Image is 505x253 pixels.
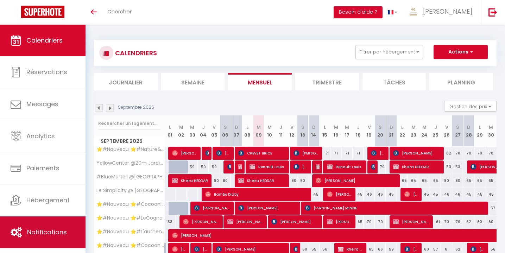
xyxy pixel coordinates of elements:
th: 17 [342,115,353,147]
li: Tâches [362,73,426,90]
div: 65 [474,174,485,187]
abbr: L [479,124,481,131]
div: 61 [430,215,441,228]
span: [PERSON_NAME] [316,160,319,173]
div: 45 [485,188,497,201]
span: ⭐️#Nouveau ⭐️#LeCognaçais ⭐️#Biendormiracognac⭐️ [95,215,166,221]
abbr: M [267,124,272,131]
div: 59 [187,160,197,173]
div: 80 [286,174,297,187]
div: 46 [375,188,386,201]
abbr: L [246,124,248,131]
th: 14 [308,115,319,147]
span: [PERSON_NAME] [183,215,219,228]
div: 60 [474,215,485,228]
div: 78 [485,147,497,160]
abbr: M [190,124,194,131]
th: 30 [485,115,497,147]
abbr: J [279,124,282,131]
div: 45 [463,188,474,201]
th: 05 [209,115,220,147]
th: 21 [386,115,397,147]
th: 15 [320,115,330,147]
abbr: M [257,124,261,131]
div: 79 [375,160,386,173]
span: Kheira HEDDAR [238,174,285,187]
input: Rechercher un logement... [98,117,160,130]
span: Le Simplicity @ [GEOGRAPHIC_DATA] [95,188,166,193]
th: 18 [353,115,364,147]
button: Besoin d'aide ? [334,6,383,18]
div: 78 [474,147,485,160]
span: Renault Louis [250,160,286,173]
abbr: S [301,124,304,131]
th: 26 [441,115,452,147]
abbr: J [202,124,205,131]
span: [PERSON_NAME] [327,188,352,201]
span: [PERSON_NAME] [216,146,231,160]
span: [PERSON_NAME] [238,201,296,215]
div: 65 [408,174,419,187]
span: Septembre 2025 [94,136,164,146]
span: [PERSON_NAME] [293,146,319,160]
span: YellowCenter @20m Jardin Public [95,160,166,166]
button: Filtrer par hébergement [355,45,423,59]
h3: CALENDRIERS [113,45,157,61]
th: 27 [452,115,463,147]
div: 46 [441,188,452,201]
div: 80 [441,174,452,187]
span: D'Island [PERSON_NAME] [227,160,231,173]
div: 78 [463,147,474,160]
abbr: V [213,124,216,131]
div: 82 [441,147,452,160]
div: 65 [419,174,430,187]
span: ⭐️#Nouveau ⭐️#Cocooning ⭐️#Biendormiracognac⭐️ [95,202,166,207]
abbr: D [235,124,238,131]
abbr: M [489,124,493,131]
span: [PERSON_NAME] [393,146,440,160]
th: 09 [253,115,264,147]
div: 70 [375,215,386,228]
div: 53 [441,160,452,173]
div: 62 [463,215,474,228]
img: ... [408,6,418,17]
th: 13 [297,115,308,147]
abbr: J [357,124,360,131]
button: Ouvrir le widget de chat LiveChat [6,3,27,24]
th: 07 [231,115,242,147]
div: 80 [220,174,231,187]
div: 60 [485,215,497,228]
div: 59 [198,160,209,173]
th: 12 [286,115,297,147]
abbr: M [179,124,183,131]
span: Kheira HEDDAR [393,160,440,173]
span: [PERSON_NAME] [393,215,429,228]
th: 08 [242,115,253,147]
span: CHEVET BRICE [238,146,285,160]
div: 70 [441,215,452,228]
abbr: M [345,124,349,131]
div: 46 [452,188,463,201]
button: Gestion des prix [444,101,497,112]
span: [PERSON_NAME] [227,215,264,228]
span: ⭐️#Nouveau ⭐️#Nature&Beauty ⭐️#Biendormiracognac ⭐️ [95,147,166,152]
abbr: S [456,124,459,131]
div: 65 [430,174,441,187]
th: 01 [165,115,176,147]
abbr: V [368,124,371,131]
div: 46 [364,188,374,201]
th: 10 [264,115,275,147]
span: ⭐️#Nouveau ⭐️#L'authentique ⭐️#Biendormiracognac ⭐️ [95,229,166,234]
span: [PERSON_NAME] [423,7,472,16]
span: Bambo Diaby [205,188,307,201]
span: Notifications [27,228,67,236]
li: Semaine [161,73,225,90]
span: ⭐️#Nouveau ⭐️#Cocoon ⭐️#Biendormiracognac⭐️ [95,243,166,248]
div: 71 [353,147,364,160]
div: 45 [430,188,441,201]
abbr: S [224,124,227,131]
div: 71 [330,147,341,160]
span: #BlueMartell @[GEOGRAPHIC_DATA] [95,174,166,179]
li: Mensuel [228,73,292,90]
div: 65 [353,215,364,228]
